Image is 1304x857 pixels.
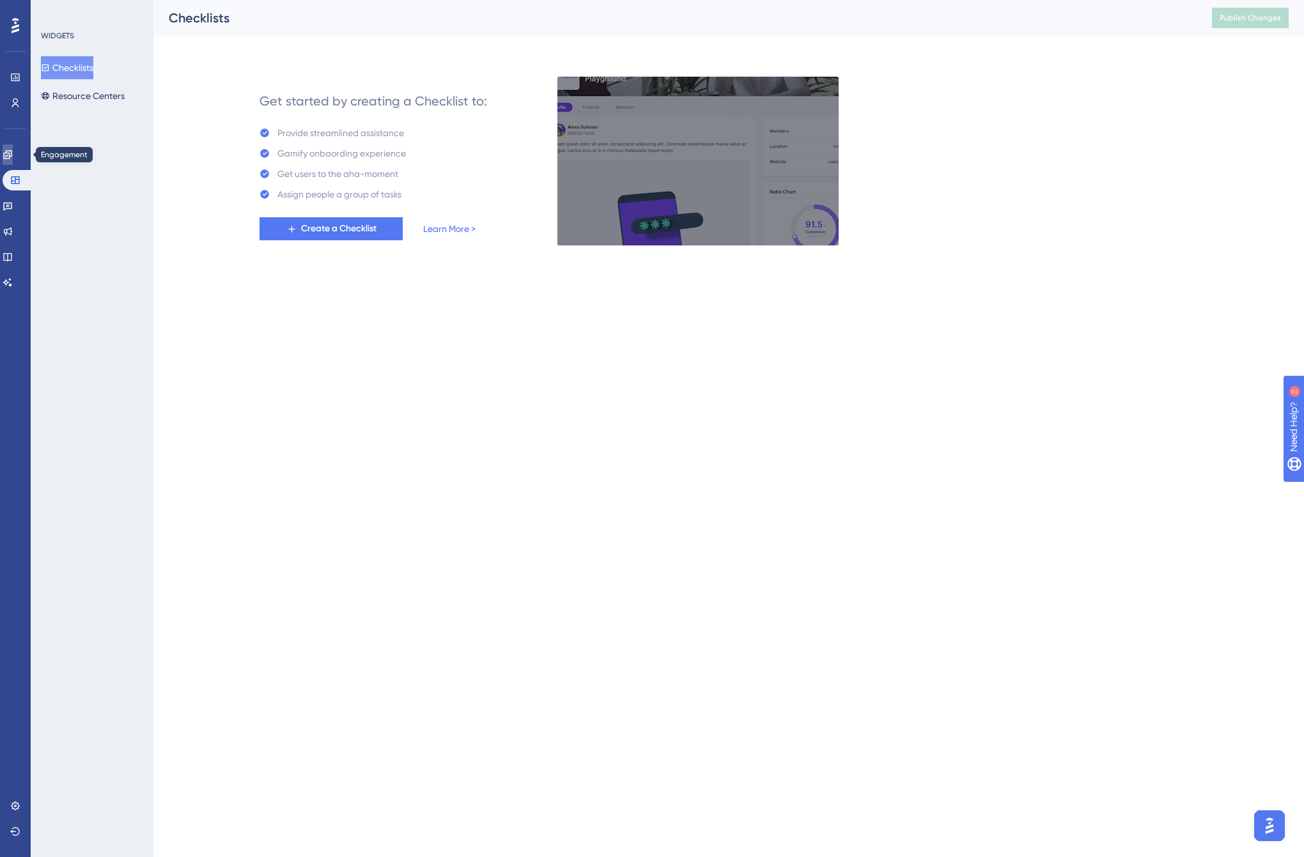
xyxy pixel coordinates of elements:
[557,76,839,246] img: e28e67207451d1beac2d0b01ddd05b56.gif
[260,92,487,110] div: Get started by creating a Checklist to:
[260,217,403,240] button: Create a Checklist
[41,84,125,107] button: Resource Centers
[301,221,376,236] span: Create a Checklist
[169,9,1180,27] div: Checklists
[41,56,93,79] button: Checklists
[277,166,398,181] div: Get users to the aha-moment
[41,31,74,41] div: WIDGETS
[277,125,404,141] div: Provide streamlined assistance
[277,187,401,202] div: Assign people a group of tasks
[423,221,476,236] a: Learn More >
[1212,8,1289,28] button: Publish Changes
[277,146,406,161] div: Gamify onbaording experience
[1220,13,1281,23] span: Publish Changes
[88,6,92,17] div: 2
[1250,807,1289,845] iframe: UserGuiding AI Assistant Launcher
[30,3,80,19] span: Need Help?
